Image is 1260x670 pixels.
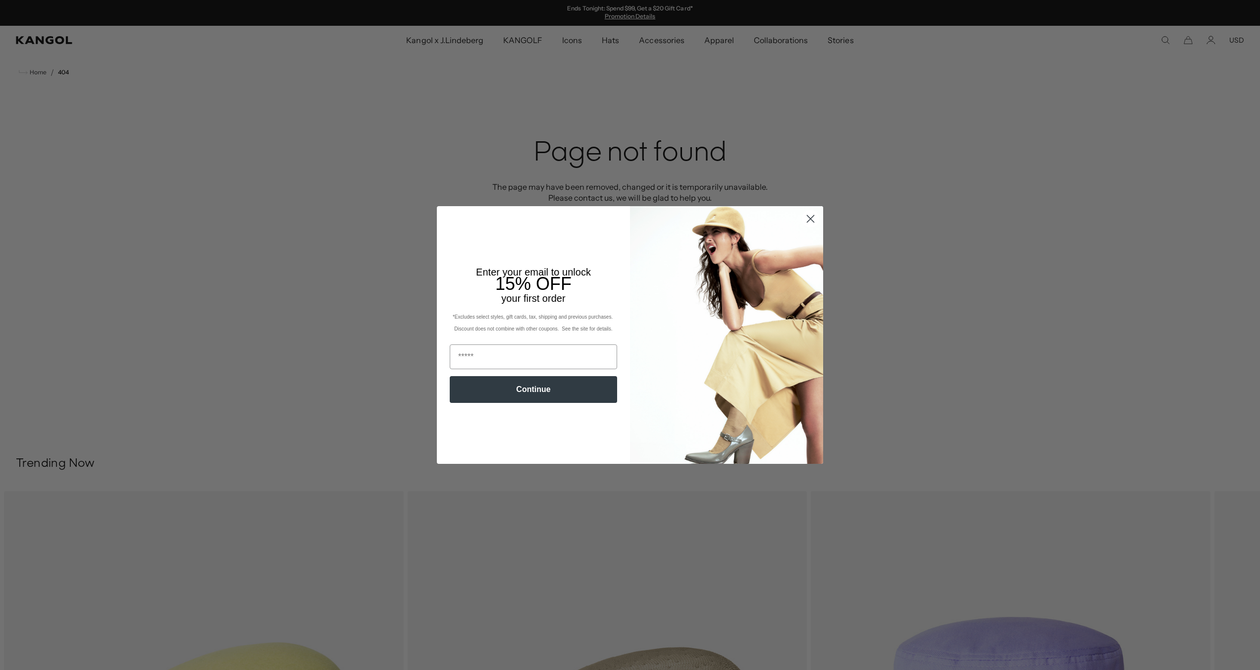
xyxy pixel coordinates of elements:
[501,293,565,304] span: your first order
[476,267,591,278] span: Enter your email to unlock
[630,206,823,464] img: 93be19ad-e773-4382-80b9-c9d740c9197f.jpeg
[802,210,819,227] button: Close dialog
[450,344,617,369] input: Email
[453,314,614,332] span: *Excludes select styles, gift cards, tax, shipping and previous purchases. Discount does not comb...
[450,376,617,403] button: Continue
[495,274,572,294] span: 15% OFF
